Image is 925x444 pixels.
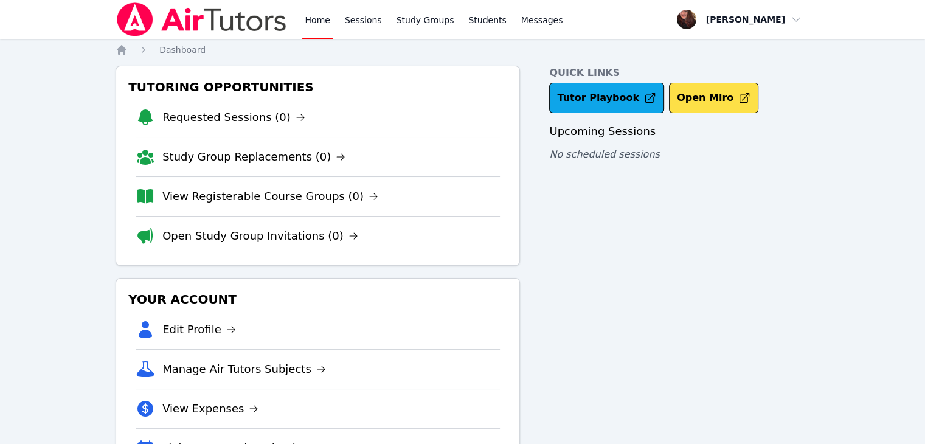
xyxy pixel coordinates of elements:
h3: Tutoring Opportunities [126,76,510,98]
span: Dashboard [159,45,206,55]
a: View Expenses [162,400,258,417]
a: Open Study Group Invitations (0) [162,227,358,245]
a: Requested Sessions (0) [162,109,305,126]
a: Study Group Replacements (0) [162,148,345,165]
h3: Upcoming Sessions [549,123,809,140]
a: Dashboard [159,44,206,56]
img: Air Tutors [116,2,288,36]
a: View Registerable Course Groups (0) [162,188,378,205]
span: Messages [521,14,563,26]
a: Tutor Playbook [549,83,664,113]
button: Open Miro [669,83,758,113]
nav: Breadcrumb [116,44,809,56]
h3: Your Account [126,288,510,310]
a: Edit Profile [162,321,236,338]
a: Manage Air Tutors Subjects [162,361,326,378]
h4: Quick Links [549,66,809,80]
span: No scheduled sessions [549,148,659,160]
